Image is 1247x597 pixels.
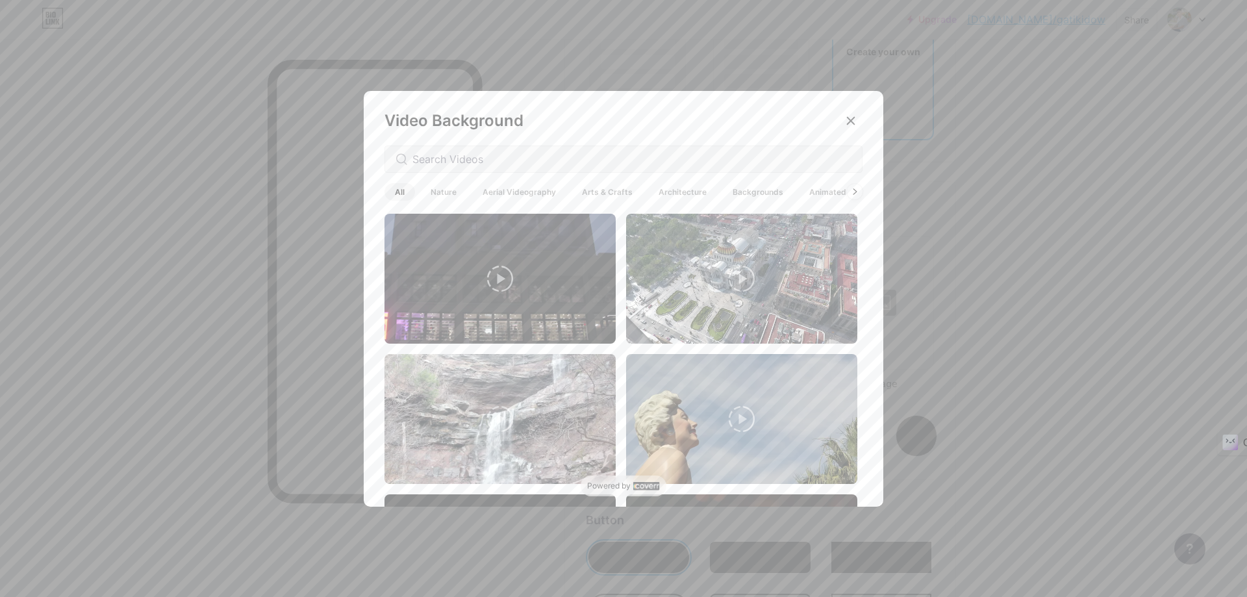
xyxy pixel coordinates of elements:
[384,111,523,130] span: Video Background
[384,183,415,201] span: All
[472,183,566,201] span: Aerial Videography
[572,183,643,201] span: Arts & Crafts
[648,183,717,201] span: Architecture
[587,481,631,491] span: Powered by
[420,183,467,201] span: Nature
[799,183,857,201] span: Animated
[722,183,794,201] span: Backgrounds
[412,151,851,167] input: Search Videos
